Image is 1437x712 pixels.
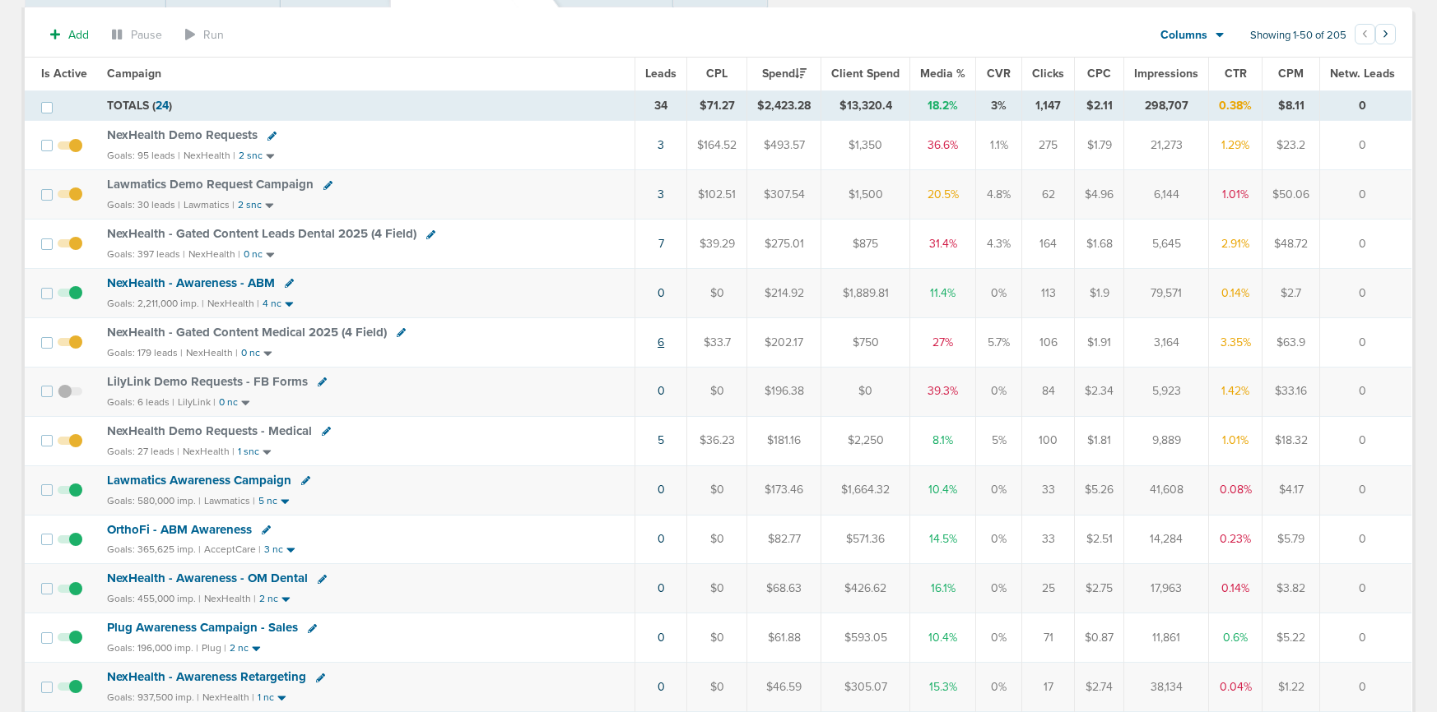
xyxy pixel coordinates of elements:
[1375,24,1396,44] button: Go to next page
[687,317,747,367] td: $33.7
[207,298,259,309] small: NexHealth |
[239,150,263,162] small: 2 snc
[1075,465,1124,515] td: $5.26
[238,446,259,458] small: 1 snc
[821,269,910,318] td: $1,889.81
[204,543,261,555] small: AcceptCare |
[976,663,1022,712] td: 0%
[107,127,258,142] span: NexHealth Demo Requests
[747,367,821,416] td: $196.38
[976,90,1022,121] td: 3%
[1022,317,1075,367] td: 106
[1320,416,1412,465] td: 0
[976,515,1022,564] td: 0%
[687,416,747,465] td: $36.23
[747,317,821,367] td: $202.17
[1355,26,1396,46] ul: Pagination
[821,515,910,564] td: $571.36
[1124,121,1209,170] td: 21,273
[1320,663,1412,712] td: 0
[107,446,179,458] small: Goals: 27 leads |
[244,248,263,261] small: 0 nc
[1263,515,1320,564] td: $5.79
[1209,269,1263,318] td: 0.14%
[1075,317,1124,367] td: $1.91
[821,663,910,712] td: $305.07
[1124,564,1209,613] td: 17,963
[202,691,254,703] small: NexHealth |
[178,396,216,408] small: LilyLink |
[1022,121,1075,170] td: 275
[1124,465,1209,515] td: 41,608
[1209,317,1263,367] td: 3.35%
[1075,121,1124,170] td: $1.79
[107,248,185,261] small: Goals: 397 leads |
[762,67,807,81] span: Spend
[976,317,1022,367] td: 5.7%
[910,515,976,564] td: 14.5%
[107,669,306,684] span: NexHealth - Awareness Retargeting
[658,631,665,645] a: 0
[107,150,180,162] small: Goals: 95 leads |
[1263,317,1320,367] td: $63.9
[747,663,821,712] td: $46.59
[747,515,821,564] td: $82.77
[687,564,747,613] td: $0
[1124,170,1209,220] td: 6,144
[1320,613,1412,663] td: 0
[107,177,314,192] span: Lawmatics Demo Request Campaign
[658,335,664,349] a: 6
[107,691,199,704] small: Goals: 937,500 imp. |
[747,121,821,170] td: $493.57
[1263,465,1320,515] td: $4.17
[1209,90,1263,121] td: 0.38%
[1022,269,1075,318] td: 113
[1320,170,1412,220] td: 0
[910,220,976,269] td: 31.4%
[821,367,910,416] td: $0
[186,347,238,358] small: NexHealth |
[1022,613,1075,663] td: 71
[1320,317,1412,367] td: 0
[1087,67,1111,81] span: CPC
[183,446,235,457] small: NexHealth |
[747,90,821,121] td: $2,423.28
[1124,515,1209,564] td: 14,284
[658,483,665,497] a: 0
[1209,564,1263,613] td: 0.14%
[821,121,910,170] td: $1,350
[658,433,664,447] a: 5
[258,691,274,704] small: 1 nc
[1263,663,1320,712] td: $1.22
[821,317,910,367] td: $750
[1263,416,1320,465] td: $18.32
[241,347,260,359] small: 0 nc
[1160,27,1207,44] span: Columns
[1124,317,1209,367] td: 3,164
[821,564,910,613] td: $426.62
[976,121,1022,170] td: 1.1%
[976,416,1022,465] td: 5%
[706,67,728,81] span: CPL
[831,67,900,81] span: Client Spend
[107,199,180,211] small: Goals: 30 leads |
[1075,613,1124,663] td: $0.87
[821,90,910,121] td: $13,320.4
[1209,121,1263,170] td: 1.29%
[230,642,249,654] small: 2 nc
[658,286,665,300] a: 0
[645,67,677,81] span: Leads
[258,495,277,507] small: 5 nc
[107,571,308,585] span: NexHealth - Awareness - OM Dental
[1075,367,1124,416] td: $2.34
[107,347,183,359] small: Goals: 179 leads |
[987,67,1011,81] span: CVR
[1209,465,1263,515] td: 0.08%
[910,416,976,465] td: 8.1%
[687,515,747,564] td: $0
[41,67,87,81] span: Is Active
[747,465,821,515] td: $173.46
[1124,416,1209,465] td: 9,889
[1263,90,1320,121] td: $8.11
[821,613,910,663] td: $593.05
